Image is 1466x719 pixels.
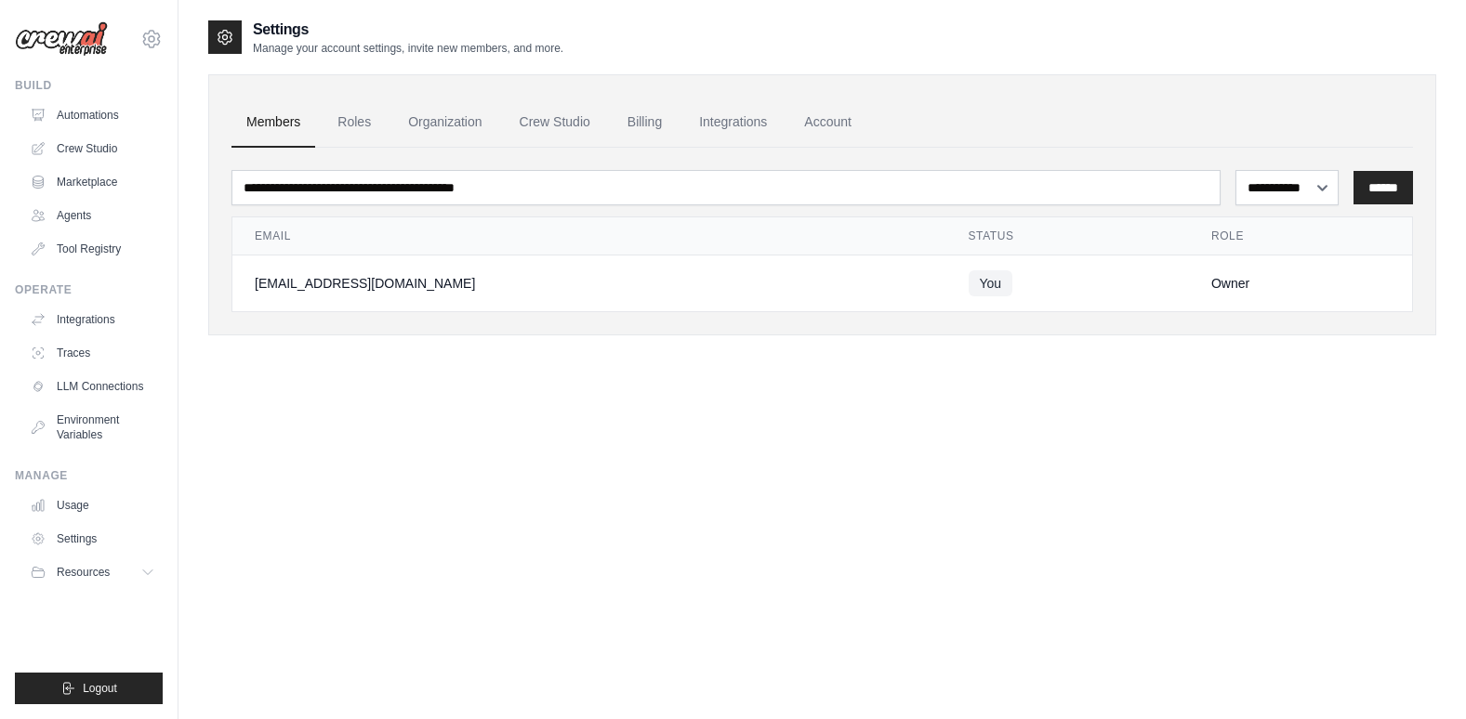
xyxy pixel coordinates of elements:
[613,98,677,148] a: Billing
[946,217,1189,255] th: Status
[22,557,163,587] button: Resources
[505,98,605,148] a: Crew Studio
[15,78,163,93] div: Build
[83,681,117,696] span: Logout
[15,282,163,297] div: Operate
[969,270,1013,296] span: You
[253,19,563,41] h2: Settings
[57,565,110,580] span: Resources
[15,21,108,57] img: Logo
[22,234,163,264] a: Tool Registry
[684,98,782,148] a: Integrations
[22,372,163,401] a: LLM Connections
[232,217,946,255] th: Email
[22,405,163,450] a: Environment Variables
[789,98,866,148] a: Account
[22,305,163,334] a: Integrations
[22,167,163,197] a: Marketplace
[1189,217,1412,255] th: Role
[15,468,163,483] div: Manage
[22,524,163,554] a: Settings
[22,201,163,230] a: Agents
[393,98,496,148] a: Organization
[231,98,315,148] a: Members
[253,41,563,56] p: Manage your account settings, invite new members, and more.
[22,338,163,368] a: Traces
[22,100,163,130] a: Automations
[22,134,163,163] a: Crew Studio
[255,274,924,293] div: [EMAIL_ADDRESS][DOMAIN_NAME]
[1211,274,1390,293] div: Owner
[323,98,386,148] a: Roles
[15,673,163,704] button: Logout
[22,490,163,520] a: Usage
